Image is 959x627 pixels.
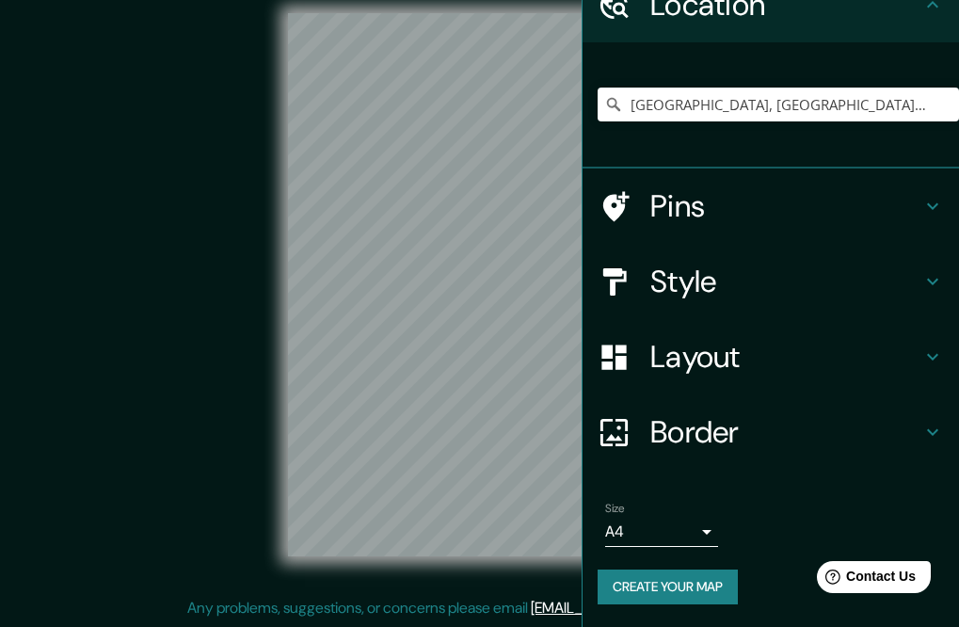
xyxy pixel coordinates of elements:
[650,413,921,451] h4: Border
[791,554,938,606] iframe: Help widget launcher
[583,319,959,394] div: Layout
[650,187,921,225] h4: Pins
[605,517,718,547] div: A4
[650,338,921,376] h4: Layout
[650,263,921,300] h4: Style
[583,244,959,319] div: Style
[583,394,959,470] div: Border
[598,570,738,604] button: Create your map
[605,501,625,517] label: Size
[598,88,959,121] input: Pick your city or area
[583,169,959,244] div: Pins
[531,598,763,618] a: [EMAIL_ADDRESS][DOMAIN_NAME]
[187,597,766,619] p: Any problems, suggestions, or concerns please email .
[288,13,672,556] canvas: Map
